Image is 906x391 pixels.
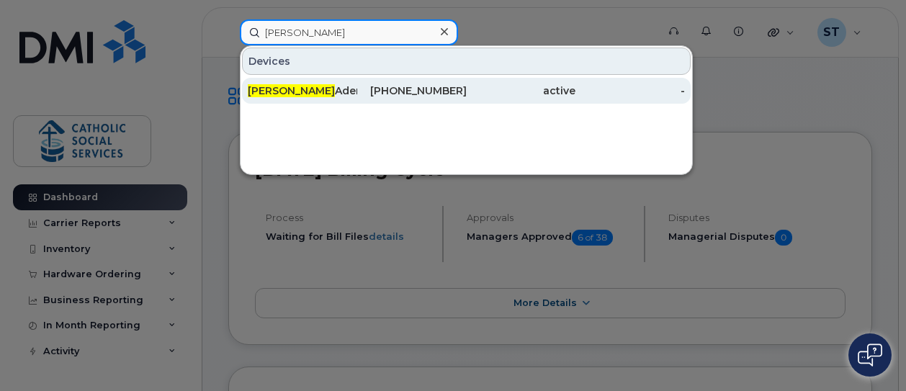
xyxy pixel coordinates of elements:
div: active [467,84,576,98]
img: Open chat [858,343,882,367]
div: - [575,84,685,98]
div: Devices [242,48,691,75]
a: [PERSON_NAME]Adenjo[PHONE_NUMBER]active- [242,78,691,104]
div: Adenjo [248,84,357,98]
span: [PERSON_NAME] [248,84,335,97]
div: [PHONE_NUMBER] [357,84,467,98]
